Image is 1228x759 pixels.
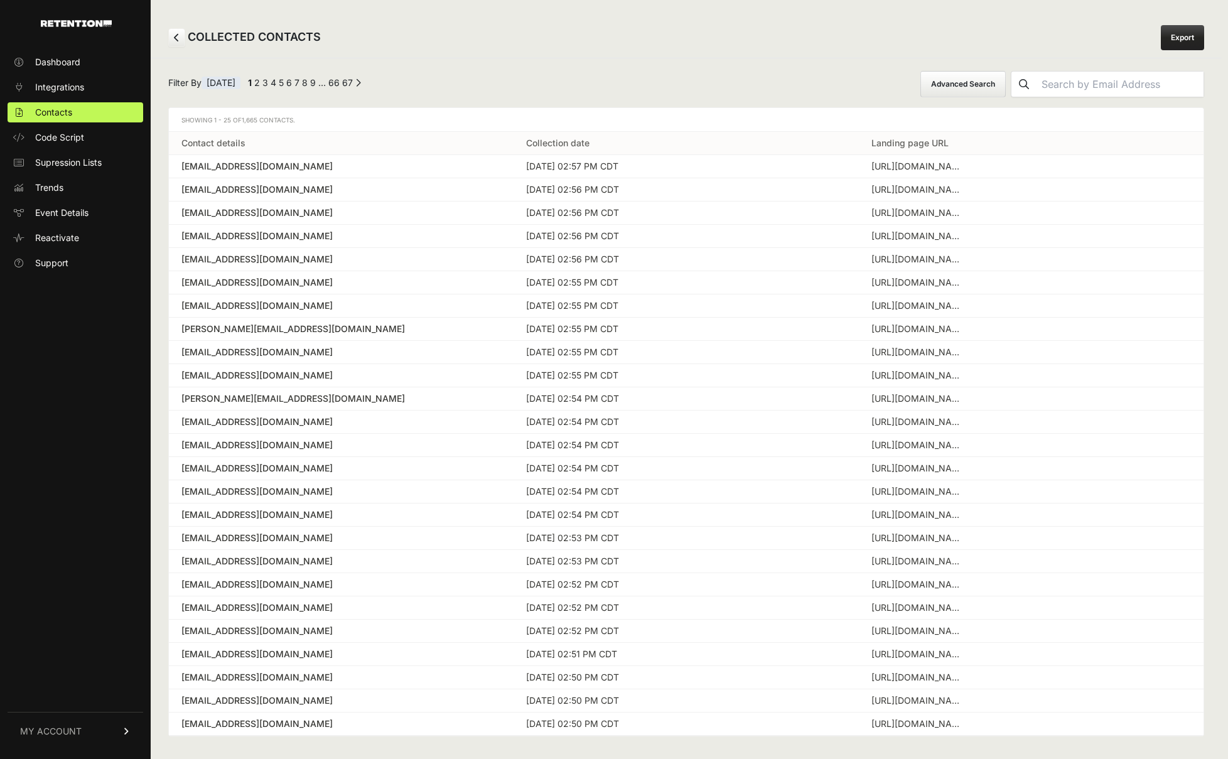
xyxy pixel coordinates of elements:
div: https://www.snopes.com/fact-check/kirk-civil-rights-act-mistake/ [871,694,966,707]
a: [EMAIL_ADDRESS][DOMAIN_NAME] [181,369,501,382]
a: [EMAIL_ADDRESS][DOMAIN_NAME] [181,694,501,707]
a: Collection date [526,137,590,148]
a: [EMAIL_ADDRESS][DOMAIN_NAME] [181,718,501,730]
span: Filter By [168,77,240,92]
a: Dashboard [8,52,143,72]
div: [EMAIL_ADDRESS][DOMAIN_NAME] [181,462,501,475]
a: Page 8 [302,77,308,88]
div: https://www.snopes.com/fact-check/charlie-kirk-empathy-quote/?collection=471193 [871,532,966,544]
td: [DATE] 02:52 PM CDT [514,596,858,620]
span: [DATE] [202,77,240,89]
a: [EMAIL_ADDRESS][DOMAIN_NAME] [181,671,501,684]
a: [EMAIL_ADDRESS][DOMAIN_NAME] [181,253,501,266]
a: Page 67 [342,77,353,88]
div: https://www.snopes.com/fact-check/charlie-kirk-called-kyle-rittenhouse-a-hero/ [871,299,966,312]
a: [EMAIL_ADDRESS][DOMAIN_NAME] [181,485,501,498]
td: [DATE] 02:56 PM CDT [514,248,858,271]
span: Reactivate [35,232,79,244]
td: [DATE] 02:53 PM CDT [514,527,858,550]
a: Page 7 [294,77,299,88]
td: [DATE] 02:56 PM CDT [514,202,858,225]
a: Contacts [8,102,143,122]
div: https://www.snopes.com/fact-check/charlie-kirk-last-words/?collection=471193 [871,160,966,173]
a: Trends [8,178,143,198]
div: https://www.snopes.com/collections/pam-bondi-rumors/?cb_rec=djRfMl8xXzBfMTgwXzBfMF8wXw [871,578,966,591]
a: [EMAIL_ADDRESS][DOMAIN_NAME] [181,532,501,544]
td: [DATE] 02:51 PM CDT [514,643,858,666]
div: [EMAIL_ADDRESS][DOMAIN_NAME] [181,416,501,428]
div: https://www.snopes.com/fact-check/kirk-civil-rights-act-mistake/?collection=471193 [871,392,966,405]
a: MY ACCOUNT [8,712,143,750]
span: 1,665 Contacts. [242,116,295,124]
td: [DATE] 02:56 PM CDT [514,178,858,202]
div: https://www.snopes.com/fact-check/charlie-kirk-empathy-quote/?collection=471193 [871,369,966,382]
span: Code Script [35,131,84,144]
span: … [318,77,326,88]
a: Page 66 [328,77,340,88]
a: Support [8,253,143,273]
td: [DATE] 02:54 PM CDT [514,411,858,434]
a: [EMAIL_ADDRESS][DOMAIN_NAME] [181,230,501,242]
div: https://www.snopes.com/news/2025/07/02/melania-trump-einstein-visa/ [871,601,966,614]
a: Page 5 [279,77,284,88]
td: [DATE] 02:50 PM CDT [514,713,858,736]
a: [EMAIL_ADDRESS][DOMAIN_NAME] [181,346,501,358]
div: [PERSON_NAME][EMAIL_ADDRESS][DOMAIN_NAME] [181,323,501,335]
td: [DATE] 02:54 PM CDT [514,503,858,527]
a: [EMAIL_ADDRESS][DOMAIN_NAME] [181,509,501,521]
div: [EMAIL_ADDRESS][DOMAIN_NAME] [181,299,501,312]
td: [DATE] 02:50 PM CDT [514,689,858,713]
span: Contacts [35,106,72,119]
a: Export [1161,25,1204,50]
span: Integrations [35,81,84,94]
a: Page 9 [310,77,316,88]
a: Integrations [8,77,143,97]
div: https://www.snopes.com/fact-check/charlie-kirk-gay-people-stoned/ [871,416,966,428]
div: [EMAIL_ADDRESS][DOMAIN_NAME] [181,601,501,614]
button: Advanced Search [920,71,1006,97]
div: https://www.snopes.com/fact-check/the-last-bullfight/ [871,671,966,684]
a: [PERSON_NAME][EMAIL_ADDRESS][DOMAIN_NAME] [181,392,501,405]
td: [DATE] 02:54 PM CDT [514,434,858,457]
a: Code Script [8,127,143,148]
td: [DATE] 02:50 PM CDT [514,666,858,689]
div: [EMAIL_ADDRESS][DOMAIN_NAME] [181,207,501,219]
input: Search by Email Address [1037,72,1204,97]
div: https://www.snopes.com/news/2025/09/20/fbi-arctic-frost-charlie-kirk/ [871,183,966,196]
div: https://www.snopes.com/fact-check/kirk-civil-rights-act-mistake/?cb_rec=djRfMl8xXzVfMTgwXzBfMF8wXw [871,346,966,358]
span: Showing 1 - 25 of [181,116,295,124]
a: Contact details [181,137,245,148]
td: [DATE] 02:54 PM CDT [514,387,858,411]
div: https://www.snopes.com/fact-check/russia-enteromix-mrna-cancer-vaccine/ [871,625,966,637]
a: [EMAIL_ADDRESS][DOMAIN_NAME] [181,578,501,591]
td: [DATE] 02:55 PM CDT [514,364,858,387]
a: [EMAIL_ADDRESS][DOMAIN_NAME] [181,276,501,289]
h2: COLLECTED CONTACTS [168,28,321,47]
a: Reactivate [8,228,143,248]
td: [DATE] 02:56 PM CDT [514,225,858,248]
div: [EMAIL_ADDRESS][DOMAIN_NAME] [181,160,501,173]
a: [EMAIL_ADDRESS][DOMAIN_NAME] [181,439,501,451]
td: [DATE] 02:52 PM CDT [514,573,858,596]
td: [DATE] 02:53 PM CDT [514,550,858,573]
span: Event Details [35,207,89,219]
div: Pagination [245,77,361,92]
a: [EMAIL_ADDRESS][DOMAIN_NAME] [181,555,501,568]
div: https://www.snopes.com/fact-check/charlie-kirk-george-floyd-quote/ [871,230,966,242]
a: [EMAIL_ADDRESS][DOMAIN_NAME] [181,183,501,196]
a: [EMAIL_ADDRESS][DOMAIN_NAME] [181,648,501,660]
a: Supression Lists [8,153,143,173]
